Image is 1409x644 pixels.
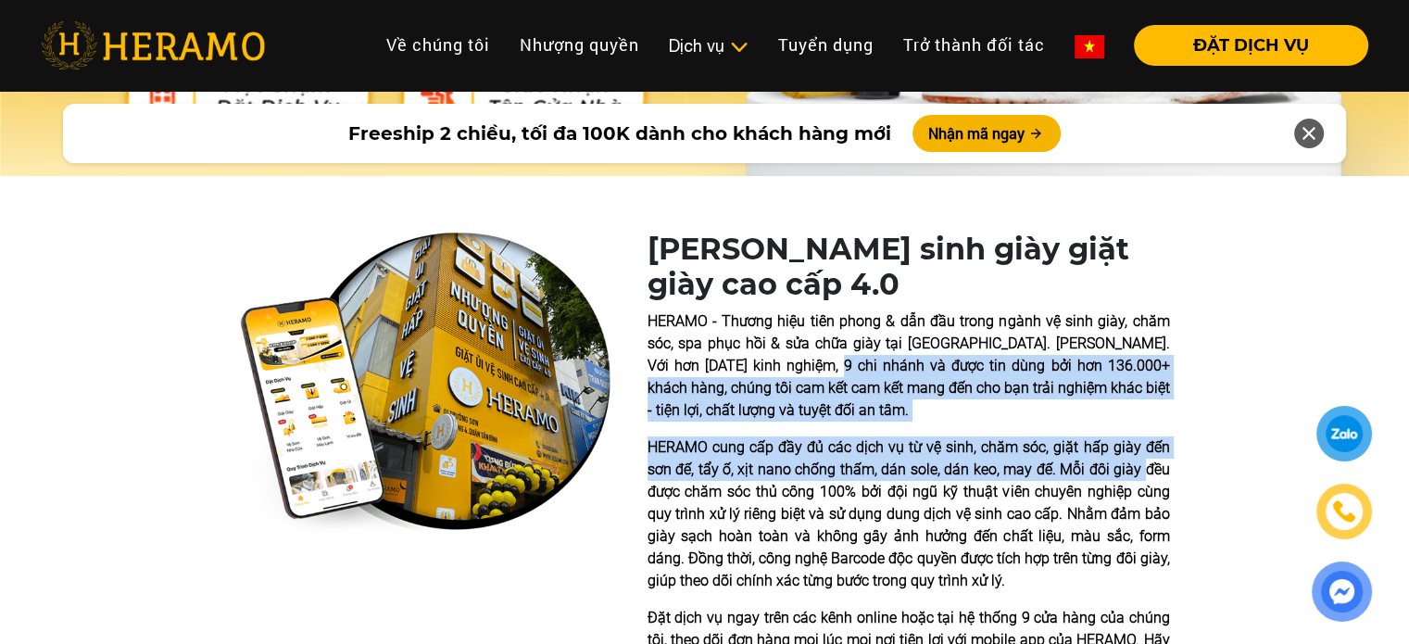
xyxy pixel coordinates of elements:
[347,120,890,147] span: Freeship 2 chiều, tối đa 100K dành cho khách hàng mới
[669,33,749,58] div: Dịch vụ
[240,232,610,536] img: heramo-quality-banner
[1319,486,1369,537] a: phone-icon
[1134,25,1368,66] button: ĐẶT DỊCH VỤ
[648,232,1170,303] h1: [PERSON_NAME] sinh giày giặt giày cao cấp 4.0
[648,436,1170,592] p: HERAMO cung cấp đầy đủ các dịch vụ từ vệ sinh, chăm sóc, giặt hấp giày đến sơn đế, tẩy ố, xịt nan...
[912,115,1061,152] button: Nhận mã ngay
[729,38,749,57] img: subToggleIcon
[1075,35,1104,58] img: vn-flag.png
[41,21,265,69] img: heramo-logo.png
[648,310,1170,422] p: HERAMO - Thương hiệu tiên phong & dẫn đầu trong ngành vệ sinh giày, chăm sóc, spa phục hồi & sửa ...
[371,25,505,65] a: Về chúng tôi
[1119,37,1368,54] a: ĐẶT DỊCH VỤ
[1331,499,1358,524] img: phone-icon
[505,25,654,65] a: Nhượng quyền
[763,25,888,65] a: Tuyển dụng
[888,25,1060,65] a: Trở thành đối tác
